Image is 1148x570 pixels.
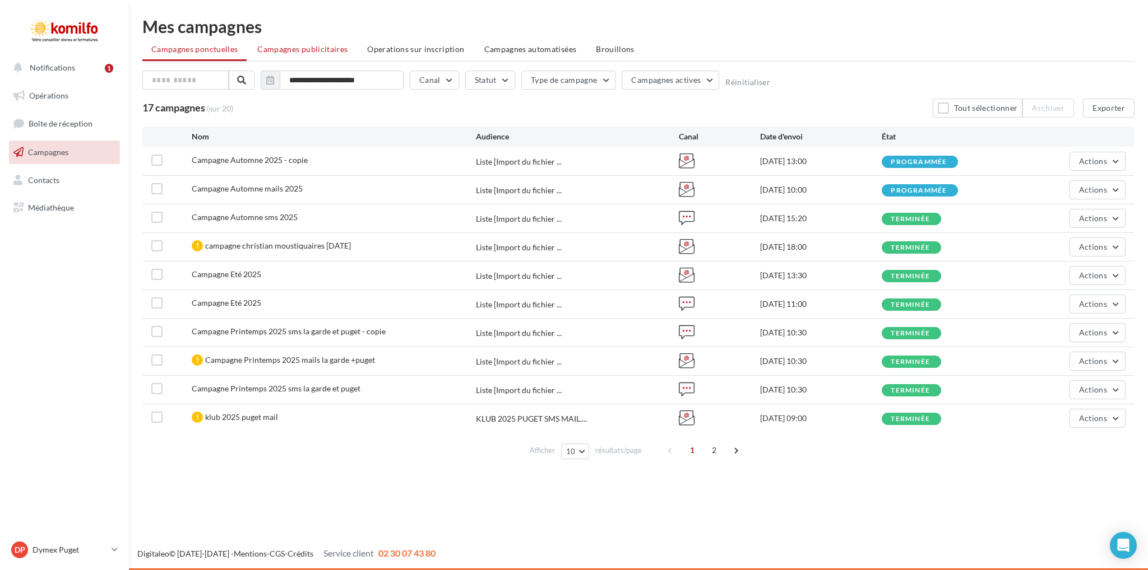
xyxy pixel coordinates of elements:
[1070,152,1126,171] button: Actions
[1079,270,1107,280] span: Actions
[891,330,930,337] div: terminée
[205,412,278,422] span: klub 2025 puget mail
[1022,99,1074,118] button: Archiver
[530,445,555,456] span: Afficher
[1070,352,1126,371] button: Actions
[7,84,122,108] a: Opérations
[1070,409,1126,428] button: Actions
[28,147,68,157] span: Campagnes
[270,549,285,558] a: CGS
[1070,266,1126,285] button: Actions
[410,71,459,90] button: Canal
[1070,209,1126,228] button: Actions
[484,44,577,54] span: Campagnes automatisées
[933,99,1022,118] button: Tout sélectionner
[192,326,386,336] span: Campagne Printemps 2025 sms la garde et puget - copie
[476,385,562,396] span: Liste [Import du fichier ...
[30,63,75,72] span: Notifications
[207,103,233,114] span: (sur 20)
[1070,380,1126,399] button: Actions
[1079,156,1107,166] span: Actions
[760,241,882,253] div: [DATE] 18:00
[28,175,59,184] span: Contacts
[891,358,930,366] div: terminée
[1070,295,1126,314] button: Actions
[891,273,930,280] div: terminée
[9,539,120,560] a: DP Dymex Puget
[476,156,562,167] span: Liste [Import du fichier ...
[891,187,947,194] div: programmée
[882,131,1003,142] div: État
[205,355,375,365] span: Campagne Printemps 2025 mails la garde +puget
[137,549,169,558] a: Digitaleo
[323,548,374,558] span: Service client
[705,441,723,459] span: 2
[1079,242,1107,251] span: Actions
[105,64,113,73] div: 1
[1070,180,1126,199] button: Actions
[476,242,562,253] span: Liste [Import du fichier ...
[760,270,882,281] div: [DATE] 13:30
[465,71,515,90] button: Statut
[760,131,882,142] div: Date d'envoi
[257,44,348,54] span: Campagnes publicitaires
[476,328,562,339] span: Liste [Import du fichier ...
[760,384,882,395] div: [DATE] 10:30
[476,299,562,310] span: Liste [Import du fichier ...
[760,184,882,195] div: [DATE] 10:00
[760,327,882,338] div: [DATE] 10:30
[476,185,562,196] span: Liste [Import du fichier ...
[7,56,118,80] button: Notifications 1
[205,241,351,250] span: campagne christian moustiquaires juin 2025
[760,213,882,224] div: [DATE] 15:20
[7,111,122,136] a: Boîte de réception
[33,544,107,555] p: Dymex Puget
[1070,323,1126,342] button: Actions
[891,244,930,251] div: terminée
[378,548,436,558] span: 02 30 07 43 80
[596,44,635,54] span: Brouillons
[679,131,760,142] div: Canal
[192,155,308,165] span: Campagne Automne 2025 - copie
[891,415,930,423] div: terminée
[760,356,882,367] div: [DATE] 10:30
[234,549,267,558] a: Mentions
[1083,99,1135,118] button: Exporter
[760,413,882,424] div: [DATE] 09:00
[891,301,930,309] div: terminée
[561,443,590,459] button: 10
[192,131,476,142] div: Nom
[1079,299,1107,309] span: Actions
[1070,237,1126,256] button: Actions
[137,549,436,558] span: © [DATE]-[DATE] - - -
[1079,413,1107,423] span: Actions
[1079,213,1107,223] span: Actions
[476,413,587,424] span: KLUB 2025 PUGET SMS MAIL....
[521,71,616,90] button: Type de campagne
[891,387,930,394] div: terminée
[1079,356,1107,366] span: Actions
[476,356,562,367] span: Liste [Import du fichier ...
[476,270,562,282] span: Liste [Import du fichier ...
[595,445,642,456] span: résultats/page
[192,298,261,307] span: Campagne Eté 2025
[29,119,92,128] span: Boîte de réception
[192,184,303,193] span: Campagne Automne mails 2025
[192,212,298,222] span: Campagne Automne sms 2025
[683,441,701,459] span: 1
[1110,532,1137,559] div: Open Intercom Messenger
[891,158,947,166] div: programmée
[476,131,679,142] div: Audience
[7,141,122,164] a: Campagnes
[1079,328,1107,337] span: Actions
[142,101,205,114] span: 17 campagnes
[891,216,930,223] div: terminée
[7,196,122,219] a: Médiathèque
[192,384,360,393] span: Campagne Printemps 2025 sms la garde et puget
[15,544,25,555] span: DP
[192,269,261,279] span: Campagne Eté 2025
[476,213,562,225] span: Liste [Import du fichier ...
[1079,385,1107,394] span: Actions
[28,203,74,212] span: Médiathèque
[760,298,882,310] div: [DATE] 11:00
